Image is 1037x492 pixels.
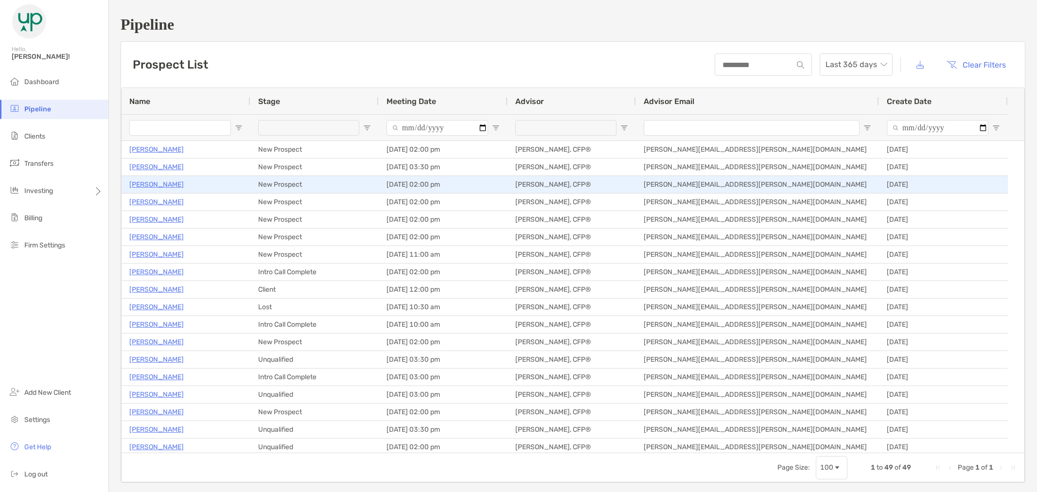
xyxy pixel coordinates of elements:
[9,103,20,114] img: pipeline icon
[129,143,184,156] a: [PERSON_NAME]
[9,130,20,141] img: clients icon
[879,228,1008,246] div: [DATE]
[636,281,879,298] div: [PERSON_NAME][EMAIL_ADDRESS][PERSON_NAME][DOMAIN_NAME]
[129,406,184,418] p: [PERSON_NAME]
[250,299,379,316] div: Lost
[508,211,636,228] div: [PERSON_NAME], CFP®
[879,211,1008,228] div: [DATE]
[129,423,184,436] p: [PERSON_NAME]
[379,334,508,351] div: [DATE] 02:00 pm
[129,371,184,383] a: [PERSON_NAME]
[24,241,65,249] span: Firm Settings
[250,334,379,351] div: New Prospect
[129,231,184,243] a: [PERSON_NAME]
[129,196,184,208] p: [PERSON_NAME]
[508,176,636,193] div: [PERSON_NAME], CFP®
[258,97,280,106] span: Stage
[129,441,184,453] p: [PERSON_NAME]
[879,386,1008,403] div: [DATE]
[129,353,184,366] a: [PERSON_NAME]
[387,97,436,106] span: Meeting Date
[250,281,379,298] div: Client
[235,124,243,132] button: Open Filter Menu
[129,318,184,331] a: [PERSON_NAME]
[24,187,53,195] span: Investing
[387,120,488,136] input: Meeting Date Filter Input
[644,120,860,136] input: Advisor Email Filter Input
[508,316,636,333] div: [PERSON_NAME], CFP®
[133,58,208,71] h3: Prospect List
[636,246,879,263] div: [PERSON_NAME][EMAIL_ADDRESS][PERSON_NAME][DOMAIN_NAME]
[879,158,1008,176] div: [DATE]
[9,184,20,196] img: investing icon
[379,386,508,403] div: [DATE] 03:00 pm
[250,246,379,263] div: New Prospect
[508,299,636,316] div: [PERSON_NAME], CFP®
[879,404,1008,421] div: [DATE]
[871,463,875,472] span: 1
[129,336,184,348] p: [PERSON_NAME]
[379,141,508,158] div: [DATE] 02:00 pm
[9,75,20,87] img: dashboard icon
[379,281,508,298] div: [DATE] 12:00 pm
[636,228,879,246] div: [PERSON_NAME][EMAIL_ADDRESS][PERSON_NAME][DOMAIN_NAME]
[250,228,379,246] div: New Prospect
[379,228,508,246] div: [DATE] 02:00 pm
[636,158,879,176] div: [PERSON_NAME][EMAIL_ADDRESS][PERSON_NAME][DOMAIN_NAME]
[508,404,636,421] div: [PERSON_NAME], CFP®
[12,4,47,39] img: Zoe Logo
[826,54,887,75] span: Last 365 days
[129,266,184,278] p: [PERSON_NAME]
[636,334,879,351] div: [PERSON_NAME][EMAIL_ADDRESS][PERSON_NAME][DOMAIN_NAME]
[636,211,879,228] div: [PERSON_NAME][EMAIL_ADDRESS][PERSON_NAME][DOMAIN_NAME]
[508,351,636,368] div: [PERSON_NAME], CFP®
[816,456,847,479] div: Page Size
[508,439,636,456] div: [PERSON_NAME], CFP®
[250,369,379,386] div: Intro Call Complete
[379,299,508,316] div: [DATE] 10:30 am
[975,463,980,472] span: 1
[363,124,371,132] button: Open Filter Menu
[879,299,1008,316] div: [DATE]
[515,97,544,106] span: Advisor
[24,470,48,478] span: Log out
[9,211,20,223] img: billing icon
[9,440,20,452] img: get-help icon
[129,178,184,191] a: [PERSON_NAME]
[9,386,20,398] img: add_new_client icon
[636,299,879,316] div: [PERSON_NAME][EMAIL_ADDRESS][PERSON_NAME][DOMAIN_NAME]
[989,463,993,472] span: 1
[12,53,103,61] span: [PERSON_NAME]!
[879,141,1008,158] div: [DATE]
[879,421,1008,438] div: [DATE]
[129,161,184,173] a: [PERSON_NAME]
[879,351,1008,368] div: [DATE]
[939,54,1013,75] button: Clear Filters
[508,246,636,263] div: [PERSON_NAME], CFP®
[129,388,184,401] a: [PERSON_NAME]
[879,439,1008,456] div: [DATE]
[820,463,833,472] div: 100
[636,141,879,158] div: [PERSON_NAME][EMAIL_ADDRESS][PERSON_NAME][DOMAIN_NAME]
[379,246,508,263] div: [DATE] 11:00 am
[379,193,508,211] div: [DATE] 02:00 pm
[879,281,1008,298] div: [DATE]
[997,464,1005,472] div: Next Page
[129,213,184,226] p: [PERSON_NAME]
[250,351,379,368] div: Unqualified
[129,248,184,261] p: [PERSON_NAME]
[379,421,508,438] div: [DATE] 03:30 pm
[884,463,893,472] span: 49
[24,416,50,424] span: Settings
[9,413,20,425] img: settings icon
[636,193,879,211] div: [PERSON_NAME][EMAIL_ADDRESS][PERSON_NAME][DOMAIN_NAME]
[797,61,804,69] img: input icon
[620,124,628,132] button: Open Filter Menu
[129,283,184,296] a: [PERSON_NAME]
[636,404,879,421] div: [PERSON_NAME][EMAIL_ADDRESS][PERSON_NAME][DOMAIN_NAME]
[508,158,636,176] div: [PERSON_NAME], CFP®
[1009,464,1017,472] div: Last Page
[934,464,942,472] div: First Page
